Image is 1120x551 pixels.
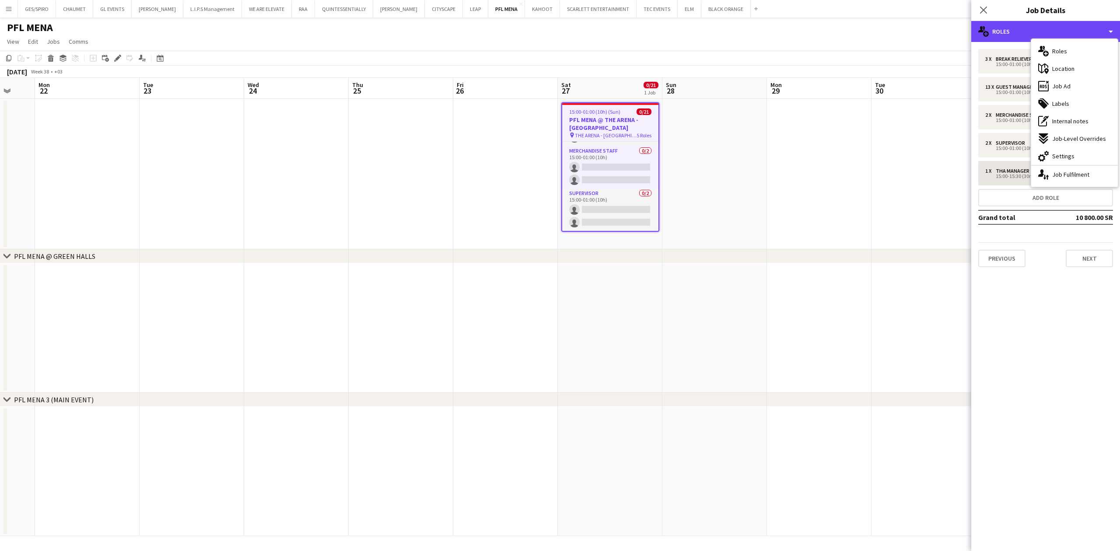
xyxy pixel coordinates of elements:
span: 30 [874,86,885,96]
span: Fri [457,81,464,89]
span: 25 [351,86,363,96]
button: LEAP [463,0,488,17]
span: 22 [37,86,50,96]
div: [DATE] [7,67,27,76]
h3: Job Details [971,4,1120,16]
span: 24 [246,86,259,96]
div: PFL MENA 3 (MAIN EVENT) [14,395,94,404]
button: ELM [678,0,701,17]
span: 5 Roles [637,132,651,139]
span: Thu [352,81,363,89]
span: 26 [455,86,464,96]
span: Job-Level Overrides [1052,135,1106,143]
div: 13 x [985,84,996,90]
div: 2 x [985,140,996,146]
button: GL EVENTS [93,0,132,17]
a: Jobs [43,36,63,47]
td: 10 800.00 SR [1058,210,1113,224]
div: 3 x [985,56,996,62]
span: Job Ad [1052,82,1071,90]
button: [PERSON_NAME] [132,0,183,17]
button: CHAUMET [56,0,93,17]
div: 15:00-01:00 (10h) [985,62,1097,66]
div: 1 x [985,168,996,174]
span: 27 [560,86,571,96]
button: L.I.P.S Management [183,0,242,17]
app-card-role: Supervisor0/215:00-01:00 (10h) [562,188,658,231]
span: Sat [561,81,571,89]
span: 0/21 [637,108,651,115]
div: Break reliever [996,56,1036,62]
span: Jobs [47,38,60,45]
span: 28 [665,86,676,96]
div: 15:00-01:00 (10h) [985,90,1097,94]
app-job-card: 15:00-01:00 (10h) (Sun)0/21PFL MENA @ THE ARENA - [GEOGRAPHIC_DATA] THE ARENA - [GEOGRAPHIC_DATA]... [561,102,659,232]
div: Guest Management Staff [996,84,1065,90]
button: BLACK ORANGE [701,0,751,17]
button: CITYSCAPE [425,0,463,17]
span: Tue [875,81,885,89]
span: Settings [1052,152,1074,160]
div: +03 [54,68,63,75]
app-card-role: Merchandise Staff0/215:00-01:00 (10h) [562,146,658,188]
td: Grand total [978,210,1058,224]
span: THE ARENA - [GEOGRAPHIC_DATA] [575,132,637,139]
span: Comms [69,38,88,45]
div: 1 Job [644,89,658,96]
h1: PFL MENA [7,21,53,34]
h3: PFL MENA @ THE ARENA - [GEOGRAPHIC_DATA] [562,116,658,132]
div: Supervisor [996,140,1029,146]
div: 2 x [985,112,996,118]
div: Merchandise Staff [996,112,1048,118]
button: WE ARE ELEVATE [242,0,292,17]
a: View [3,36,23,47]
span: Labels [1052,100,1069,108]
div: THA Manager [996,168,1033,174]
div: PFL MENA @ GREEN HALLS [14,252,95,261]
span: Mon [770,81,782,89]
div: 15:00-01:00 (10h) [985,118,1097,122]
button: SCARLETT ENTERTAINMENT [560,0,637,17]
a: Edit [24,36,42,47]
div: Job Fulfilment [1031,166,1118,183]
div: Roles [971,21,1120,42]
button: [PERSON_NAME] [373,0,425,17]
a: Comms [65,36,92,47]
span: View [7,38,19,45]
button: Previous [978,250,1025,267]
button: TEC EVENTS [637,0,678,17]
span: Tue [143,81,153,89]
button: Next [1066,250,1113,267]
button: PFL MENA [488,0,525,17]
span: Wed [248,81,259,89]
span: Sun [666,81,676,89]
button: QUINTESSENTIALLY [315,0,373,17]
button: GES/SPIRO [18,0,56,17]
span: Edit [28,38,38,45]
span: 0/21 [644,82,658,88]
span: Location [1052,65,1074,73]
span: 29 [769,86,782,96]
span: Roles [1052,47,1067,55]
button: RAA [292,0,315,17]
button: Add role [978,189,1113,206]
span: 15:00-01:00 (10h) (Sun) [569,108,620,115]
span: Internal notes [1052,117,1088,125]
span: Week 38 [29,68,51,75]
span: Mon [38,81,50,89]
button: KAHOOT [525,0,560,17]
span: 23 [142,86,153,96]
div: 15:00-01:00 (10h) [985,146,1097,150]
div: 15:00-15:30 (30m) [985,174,1097,178]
